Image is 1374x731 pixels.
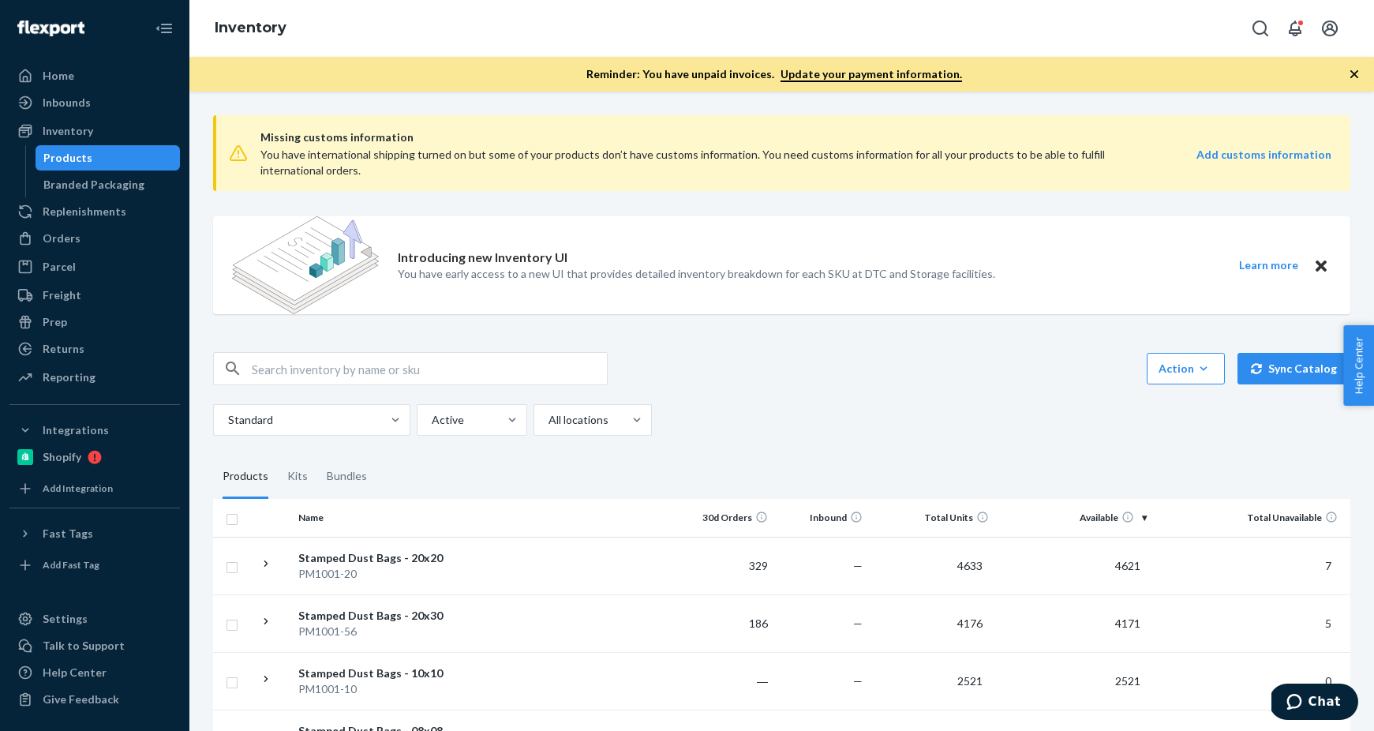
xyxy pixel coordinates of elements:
p: Reminder: You have unpaid invoices. [586,66,962,82]
th: Name [292,499,470,537]
div: Parcel [43,259,76,275]
button: Open notifications [1279,13,1311,44]
button: Open account menu [1314,13,1346,44]
th: 30d Orders [680,499,774,537]
a: Parcel [9,254,180,279]
div: Reporting [43,369,95,385]
p: You have early access to a new UI that provides detailed inventory breakdown for each SKU at DTC ... [398,266,995,282]
a: Products [36,145,181,171]
ol: breadcrumbs [202,6,299,51]
span: — [853,674,863,688]
input: Search inventory by name or sku [252,353,607,384]
div: Shopify [43,449,81,465]
input: All locations [547,412,548,428]
button: Fast Tags [9,521,180,546]
div: Settings [43,611,88,627]
div: Products [43,150,92,166]
div: Give Feedback [43,692,119,707]
td: 186 [680,594,774,652]
div: Help Center [43,665,107,680]
button: Open Search Box [1245,13,1276,44]
div: Orders [43,231,80,246]
div: PM1001-10 [298,681,463,697]
a: Help Center [9,660,180,685]
span: Missing customs information [260,128,1331,147]
span: 2521 [1109,674,1147,688]
span: 5 [1319,617,1338,630]
span: 4171 [1109,617,1147,630]
a: Returns [9,336,180,362]
button: Action [1147,353,1225,384]
th: Total Unavailable [1153,499,1350,537]
button: Learn more [1229,256,1308,276]
a: Update your payment information. [781,67,962,82]
div: Home [43,68,74,84]
button: Sync Catalog [1237,353,1350,384]
a: Branded Packaging [36,172,181,197]
div: You have international shipping turned on but some of your products don’t have customs informatio... [260,147,1118,178]
div: Bundles [327,455,367,499]
a: Shopify [9,444,180,470]
div: Inventory [43,123,93,139]
button: Close [1311,256,1331,276]
div: Stamped Dust Bags - 10x10 [298,665,463,681]
a: Inventory [215,19,286,36]
div: Freight [43,287,81,303]
a: Replenishments [9,199,180,224]
div: Products [223,455,268,499]
span: 7 [1319,559,1338,572]
a: Inventory [9,118,180,144]
span: 4621 [1109,559,1147,572]
span: 0 [1319,674,1338,688]
button: Talk to Support [9,633,180,658]
div: Stamped Dust Bags - 20x30 [298,608,463,624]
th: Inbound [774,499,869,537]
iframe: Opens a widget where you can chat to one of our agents [1271,684,1358,723]
a: Orders [9,226,180,251]
a: Home [9,63,180,88]
div: Branded Packaging [43,177,144,193]
a: Add Integration [9,476,180,501]
span: 4633 [951,559,989,572]
button: Help Center [1343,325,1374,406]
a: Inbounds [9,90,180,115]
span: — [853,617,863,630]
div: Returns [43,341,84,357]
a: Add customs information [1196,147,1331,178]
td: ― [680,652,774,710]
div: Action [1159,361,1213,377]
a: Freight [9,283,180,308]
div: Inbounds [43,95,91,111]
button: Give Feedback [9,687,180,712]
div: Stamped Dust Bags - 20x20 [298,550,463,566]
span: 2521 [951,674,989,688]
div: Replenishments [43,204,126,219]
button: Integrations [9,418,180,443]
input: Active [430,412,432,428]
div: Add Integration [43,482,113,495]
a: Reporting [9,365,180,390]
p: Introducing new Inventory UI [398,249,567,267]
div: PM1001-20 [298,566,463,582]
div: Integrations [43,422,109,438]
div: Kits [287,455,308,499]
button: Close Navigation [148,13,180,44]
strong: Add customs information [1196,148,1331,161]
span: 4176 [951,617,989,630]
div: Add Fast Tag [43,558,99,572]
div: Talk to Support [43,638,125,654]
th: Total Units [869,499,995,537]
img: Flexport logo [17,21,84,36]
th: Available [995,499,1153,537]
a: Add Fast Tag [9,553,180,578]
div: Fast Tags [43,526,93,542]
div: Prep [43,314,67,330]
div: PM1001-56 [298,624,463,639]
input: Standard [227,412,228,428]
a: Prep [9,309,180,335]
a: Settings [9,606,180,632]
span: — [853,559,863,572]
td: 329 [680,537,774,594]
